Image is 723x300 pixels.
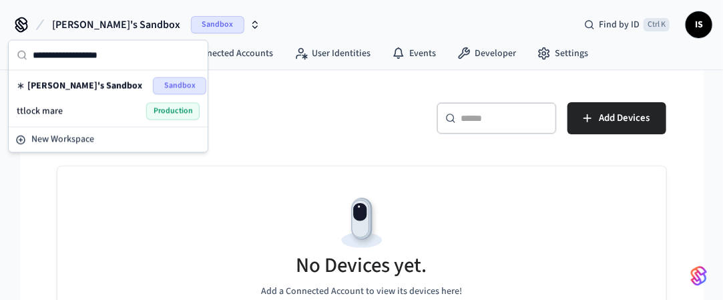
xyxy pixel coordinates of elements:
[261,285,462,299] p: Add a Connected Account to view its devices here!
[332,193,392,253] img: Devices Empty State
[599,110,650,127] span: Add Devices
[31,132,94,146] span: New Workspace
[52,17,180,33] span: [PERSON_NAME]'s Sandbox
[191,16,244,33] span: Sandbox
[381,41,447,65] a: Events
[573,13,680,37] div: Find by IDCtrl K
[10,128,206,150] button: New Workspace
[644,18,670,31] span: Ctrl K
[296,252,427,279] h5: No Devices yet.
[146,102,200,120] span: Production
[691,265,707,287] img: SeamLogoGradient.69752ec5.svg
[17,104,63,118] span: ttlock mare
[687,13,711,37] span: IS
[27,79,142,92] span: [PERSON_NAME]'s Sandbox
[163,41,284,65] a: Connected Accounts
[9,70,208,126] div: Suggestions
[447,41,527,65] a: Developer
[527,41,599,65] a: Settings
[284,41,381,65] a: User Identities
[567,102,666,134] button: Add Devices
[686,11,712,38] button: IS
[153,77,206,94] span: Sandbox
[599,18,640,31] span: Find by ID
